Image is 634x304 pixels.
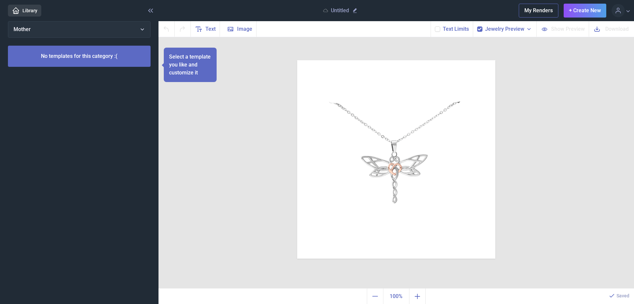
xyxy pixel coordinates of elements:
[220,21,257,37] button: Image
[485,25,524,33] span: Jewelry Preview
[191,21,220,37] button: Text
[175,21,191,37] button: Redo
[485,25,532,33] button: Jewelry Preview
[385,290,408,303] span: 100%
[158,21,175,37] button: Undo
[8,5,41,17] a: Library
[519,4,558,18] button: My Renders
[205,25,216,33] span: Text
[8,46,151,67] p: No templates for this category :(
[409,288,426,304] button: Zoom in
[551,25,585,33] span: Show Preview
[8,21,151,38] button: Mother
[14,26,31,32] span: Mother
[169,53,211,77] p: Select a template you like and customize it
[616,292,629,299] p: Saved
[367,288,383,304] button: Zoom out
[383,288,409,304] button: Actual size
[564,4,606,18] button: + Create New
[443,25,469,33] button: Text Limits
[237,25,252,33] span: Image
[605,25,629,33] span: Download
[331,7,349,14] p: Untitled
[536,21,589,37] button: Show Preview
[589,21,634,37] button: Download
